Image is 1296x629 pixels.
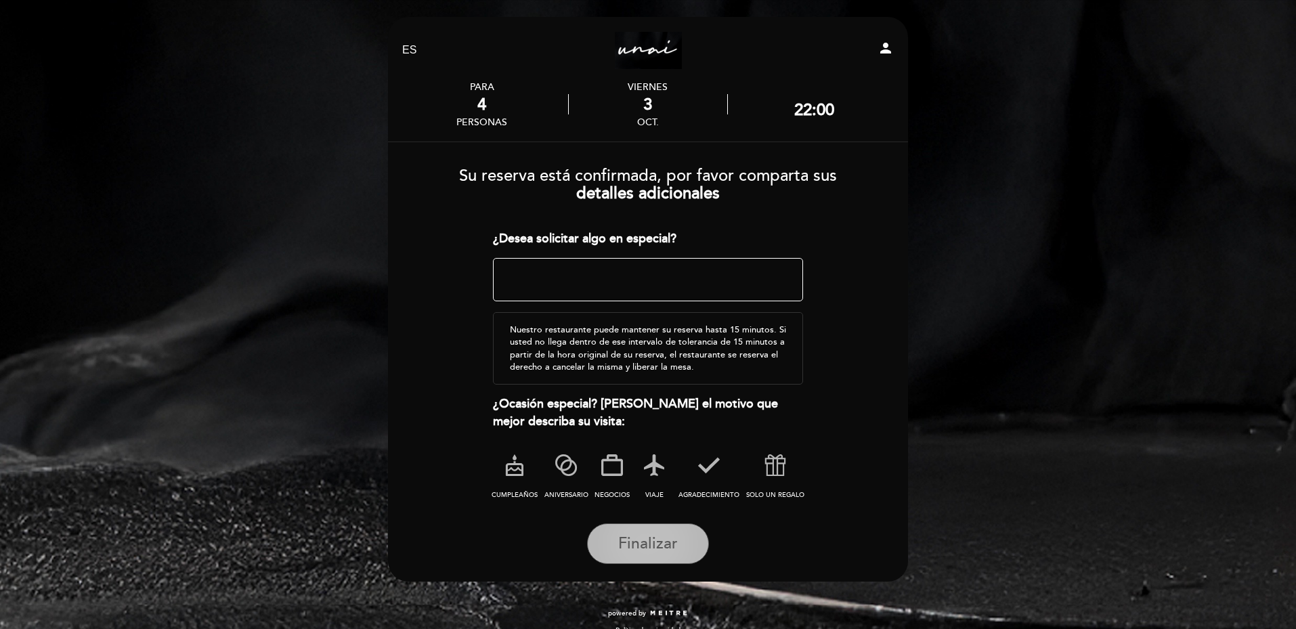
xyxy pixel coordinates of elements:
[493,395,804,430] div: ¿Ocasión especial? [PERSON_NAME] el motivo que mejor describa su visita:
[456,81,507,93] div: PARA
[587,523,709,564] button: Finalizar
[746,491,804,499] span: SOLO UN REGALO
[459,166,837,186] span: Su reserva está confirmada, por favor comparta sus
[563,32,733,69] a: Unai
[569,95,727,114] div: 3
[608,609,688,618] a: powered by
[649,610,688,617] img: MEITRE
[608,609,646,618] span: powered by
[794,100,834,120] div: 22:00
[544,491,588,499] span: ANIVERSARIO
[492,491,538,499] span: CUMPLEAÑOS
[878,40,894,56] i: person
[576,183,720,203] b: detalles adicionales
[645,491,664,499] span: VIAJE
[569,116,727,128] div: oct.
[456,95,507,114] div: 4
[569,81,727,93] div: viernes
[456,116,507,128] div: personas
[618,534,678,553] span: Finalizar
[878,40,894,61] button: person
[493,312,804,385] div: Nuestro restaurante puede mantener su reserva hasta 15 minutos. Si usted no llega dentro de ese i...
[678,491,739,499] span: AGRADECIMIENTO
[595,491,630,499] span: NEGOCIOS
[493,230,804,248] div: ¿Desea solicitar algo en especial?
